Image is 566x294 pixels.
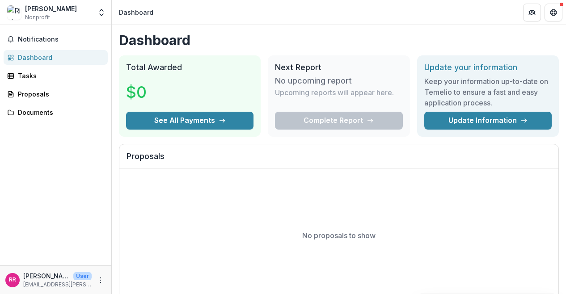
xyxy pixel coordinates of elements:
span: Notifications [18,36,104,43]
button: Partners [523,4,541,21]
h2: Total Awarded [126,63,253,72]
h3: No upcoming report [275,76,352,86]
p: No proposals to show [302,230,376,241]
h3: Keep your information up-to-date on Temelio to ensure a fast and easy application process. [424,76,552,108]
div: Dashboard [18,53,101,62]
div: [PERSON_NAME] [25,4,77,13]
button: More [95,275,106,286]
a: Proposals [4,87,108,101]
a: Update Information [424,112,552,130]
span: Nonprofit [25,13,50,21]
button: Open entity switcher [95,4,108,21]
a: Dashboard [4,50,108,65]
img: Richard Riley [7,5,21,20]
div: Proposals [18,89,101,99]
p: [PERSON_NAME] [23,271,70,281]
h1: Dashboard [119,32,559,48]
p: Upcoming reports will appear here. [275,87,394,98]
p: User [73,272,92,280]
nav: breadcrumb [115,6,157,19]
button: See All Payments [126,112,253,130]
h3: $0 [126,80,193,104]
div: Documents [18,108,101,117]
p: [EMAIL_ADDRESS][PERSON_NAME][DOMAIN_NAME] [23,281,92,289]
button: Get Help [545,4,562,21]
a: Tasks [4,68,108,83]
h2: Proposals [127,151,551,168]
h2: Update your information [424,63,552,72]
h2: Next Report [275,63,402,72]
button: Notifications [4,32,108,46]
div: Tasks [18,71,101,80]
div: Richard Riley [9,277,16,283]
a: Documents [4,105,108,120]
div: Dashboard [119,8,153,17]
